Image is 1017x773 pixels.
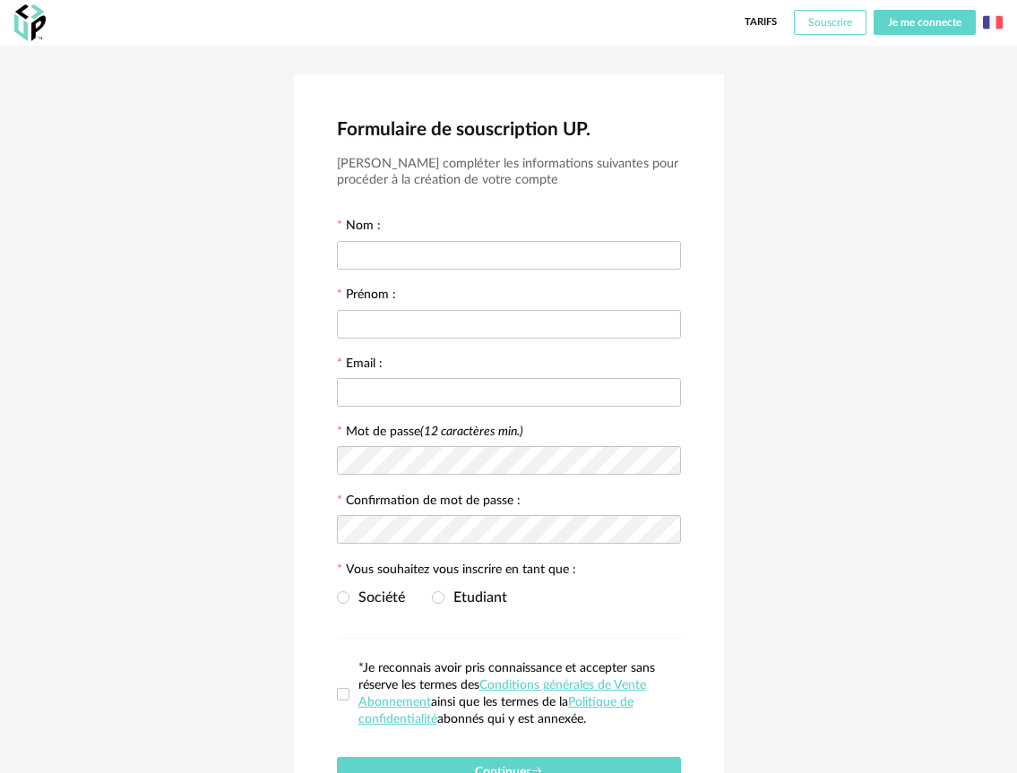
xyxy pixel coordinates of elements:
[337,156,681,189] h3: [PERSON_NAME] compléter les informations suivantes pour procéder à la création de votre compte
[337,563,576,580] label: Vous souhaitez vous inscrire en tant que :
[444,590,507,605] span: Etudiant
[420,425,523,438] i: (12 caractères min.)
[808,17,852,28] span: Souscrire
[14,4,46,41] img: OXP
[888,17,961,28] span: Je me connecte
[337,219,381,236] label: Nom :
[337,494,521,511] label: Confirmation de mot de passe :
[358,679,646,709] a: Conditions générales de Vente Abonnement
[337,288,396,305] label: Prénom :
[358,696,633,726] a: Politique de confidentialité
[983,13,1003,32] img: fr
[794,10,866,35] button: Souscrire
[874,10,976,35] button: Je me connecte
[337,117,681,142] h2: Formulaire de souscription UP.
[358,662,655,726] span: *Je reconnais avoir pris connaissance et accepter sans réserve les termes des ainsi que les terme...
[346,425,523,438] label: Mot de passe
[337,357,383,374] label: Email :
[349,590,405,605] span: Société
[745,10,777,35] a: Tarifs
